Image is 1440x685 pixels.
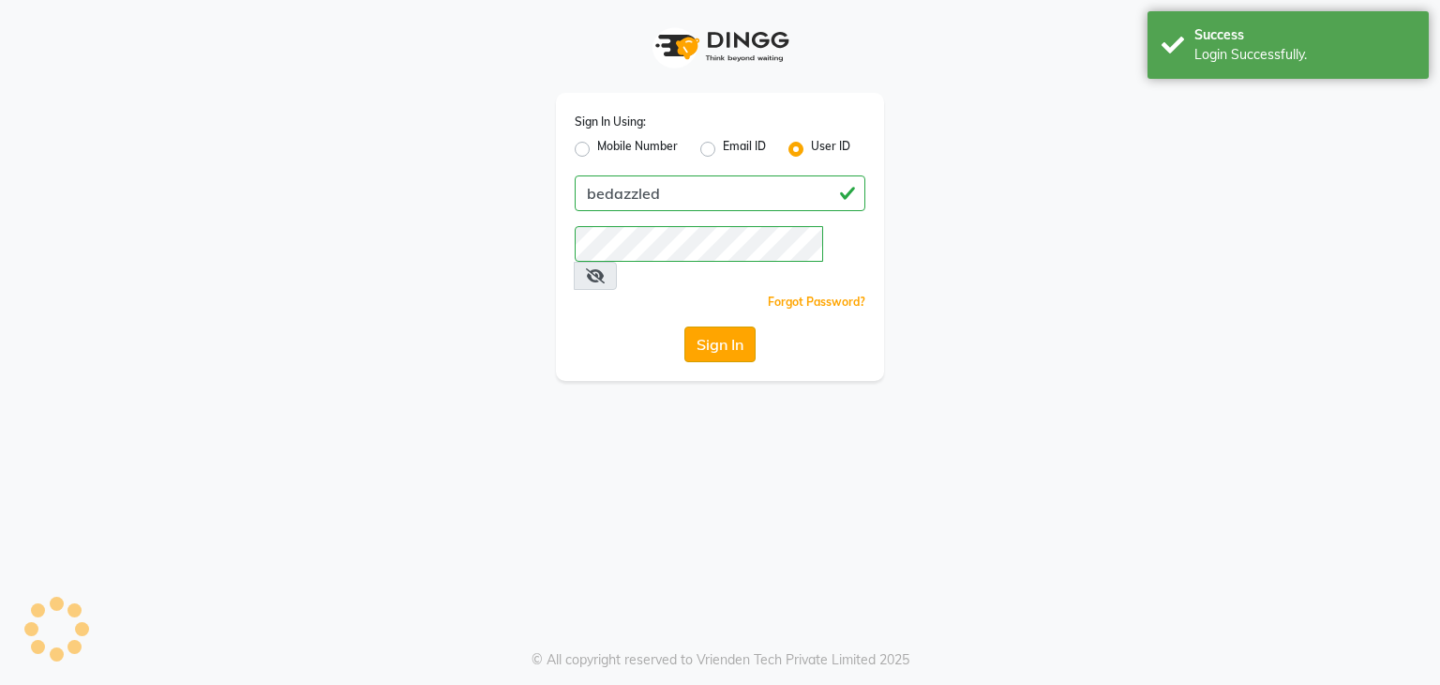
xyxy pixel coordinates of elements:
[597,138,678,160] label: Mobile Number
[645,19,795,74] img: logo1.svg
[575,175,865,211] input: Username
[723,138,766,160] label: Email ID
[768,295,865,309] a: Forgot Password?
[684,327,756,362] button: Sign In
[811,138,850,160] label: User ID
[1194,25,1415,45] div: Success
[575,114,646,130] label: Sign In Using:
[575,226,823,262] input: Username
[1194,45,1415,65] div: Login Successfully.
